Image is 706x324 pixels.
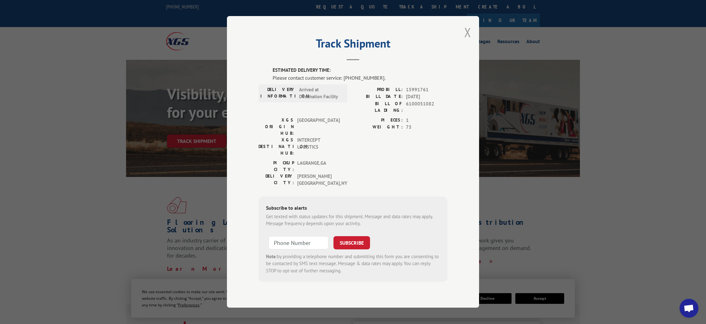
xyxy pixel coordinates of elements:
[266,253,440,275] div: by providing a telephone number and submitting this form you are consenting to be contacted by SM...
[260,86,296,100] label: DELIVERY INFORMATION:
[297,160,340,173] span: LAGRANGE , GA
[266,213,440,227] div: Get texted with status updates for this shipment. Message and data rates may apply. Message frequ...
[406,86,448,94] span: 15991761
[406,100,448,114] span: 6100051082
[266,253,277,259] strong: Note:
[464,24,471,41] button: Close modal
[353,86,403,94] label: PROBILL:
[333,236,370,249] button: SUBSCRIBE
[353,117,403,124] label: PIECES:
[258,137,294,156] label: XGS DESTINATION HUB:
[297,137,340,156] span: INTERCEPT LOGISTICS
[258,160,294,173] label: PICKUP CITY:
[406,94,448,101] span: [DATE]
[258,39,448,51] h2: Track Shipment
[353,100,403,114] label: BILL OF LADING:
[406,124,448,131] span: 75
[266,204,440,213] div: Subscribe to alerts
[297,173,340,187] span: [PERSON_NAME][GEOGRAPHIC_DATA] , NY
[273,74,448,82] div: Please contact customer service: [PHONE_NUMBER].
[406,117,448,124] span: 1
[353,94,403,101] label: BILL DATE:
[258,117,294,137] label: XGS ORIGIN HUB:
[297,117,340,137] span: [GEOGRAPHIC_DATA]
[353,124,403,131] label: WEIGHT:
[273,67,448,74] label: ESTIMATED DELIVERY TIME:
[258,173,294,187] label: DELIVERY CITY:
[299,86,342,100] span: Arrived at Destination Facility
[269,236,328,249] input: Phone Number
[680,299,698,318] div: Open chat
